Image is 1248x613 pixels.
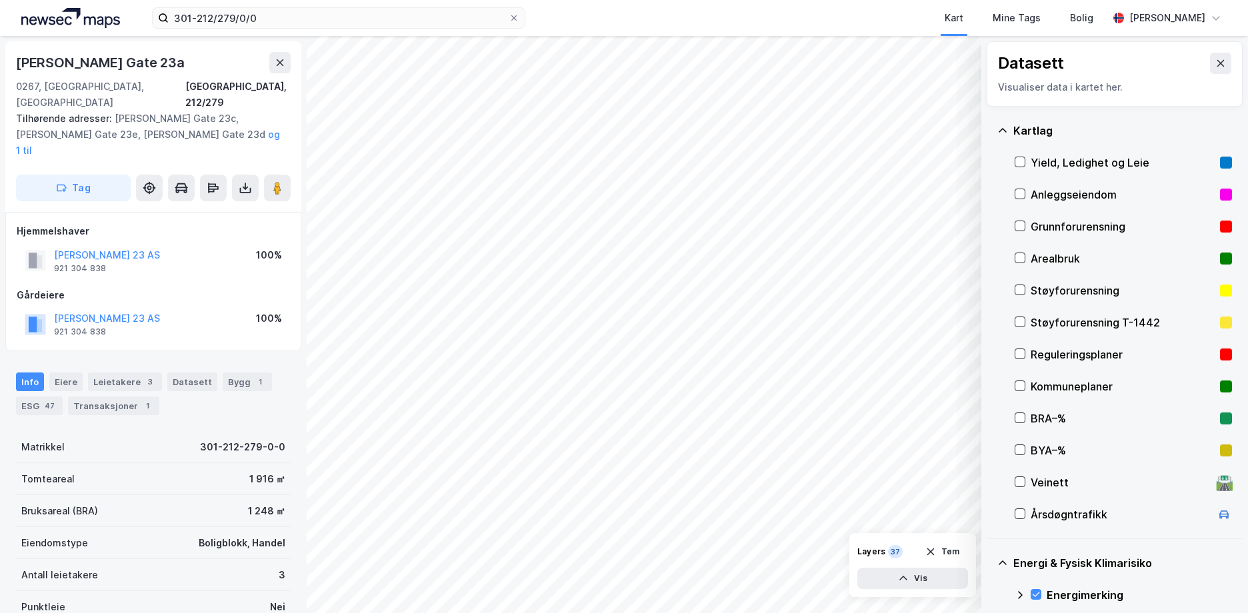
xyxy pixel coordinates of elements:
div: Tomteareal [21,471,75,487]
div: 100% [256,310,282,326]
div: Visualiser data i kartet her. [998,79,1231,95]
div: 🛣️ [1215,474,1233,491]
div: Datasett [167,372,217,391]
div: Eiere [49,372,83,391]
button: Tøm [917,541,968,562]
div: 3 [279,567,285,583]
div: BYA–% [1031,442,1215,458]
div: 1 [141,399,154,412]
div: Bruksareal (BRA) [21,503,98,519]
div: [PERSON_NAME] Gate 23c, [PERSON_NAME] Gate 23e, [PERSON_NAME] Gate 23d [16,111,280,159]
button: Vis [857,568,968,589]
div: 1 916 ㎡ [249,471,285,487]
div: Støyforurensning [1031,283,1215,299]
div: [PERSON_NAME] Gate 23a [16,52,187,73]
div: Mine Tags [993,10,1041,26]
div: Bygg [223,372,272,391]
div: Gårdeiere [17,287,290,303]
div: Leietakere [88,372,162,391]
div: Hjemmelshaver [17,223,290,239]
div: Grunnforurensning [1031,219,1215,235]
div: [PERSON_NAME] [1129,10,1205,26]
div: 301-212-279-0-0 [200,439,285,455]
div: Anleggseiendom [1031,187,1215,203]
div: Yield, Ledighet og Leie [1031,155,1215,171]
div: Antall leietakere [21,567,98,583]
div: 3 [143,375,157,388]
div: [GEOGRAPHIC_DATA], 212/279 [185,79,291,111]
button: Tag [16,175,131,201]
input: Søk på adresse, matrikkel, gårdeiere, leietakere eller personer [169,8,509,28]
div: ESG [16,396,63,415]
div: 921 304 838 [54,263,106,274]
img: logo.a4113a55bc3d86da70a041830d287a7e.svg [21,8,120,28]
div: Energimerking [1047,587,1232,603]
div: Kart [945,10,963,26]
div: 1 248 ㎡ [248,503,285,519]
div: Eiendomstype [21,535,88,551]
div: Transaksjoner [68,396,159,415]
div: 1 [253,375,267,388]
iframe: Chat Widget [1181,549,1248,613]
div: Kommuneplaner [1031,378,1215,394]
div: Reguleringsplaner [1031,346,1215,362]
div: BRA–% [1031,410,1215,426]
div: Kartlag [1013,123,1232,139]
div: Info [16,372,44,391]
div: Boligblokk, Handel [199,535,285,551]
div: Layers [857,546,885,557]
div: Energi & Fysisk Klimarisiko [1013,555,1232,571]
div: Årsdøgntrafikk [1031,506,1211,522]
div: 100% [256,247,282,263]
div: 47 [42,399,57,412]
div: 921 304 838 [54,326,106,337]
div: 37 [888,545,903,558]
div: Matrikkel [21,439,65,455]
div: Veinett [1031,474,1211,490]
div: Støyforurensning T-1442 [1031,314,1215,330]
div: 0267, [GEOGRAPHIC_DATA], [GEOGRAPHIC_DATA] [16,79,185,111]
div: Bolig [1070,10,1093,26]
span: Tilhørende adresser: [16,113,115,124]
div: Arealbruk [1031,251,1215,267]
div: Datasett [998,53,1064,74]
